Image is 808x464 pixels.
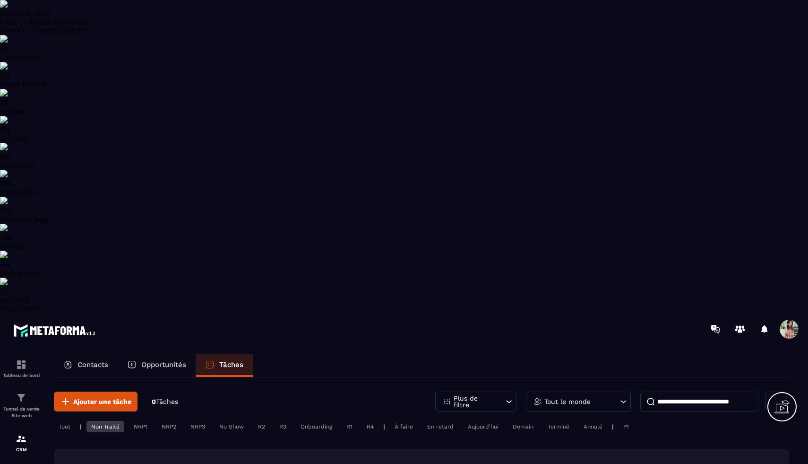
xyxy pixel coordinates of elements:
[275,421,291,432] div: R3
[543,421,574,432] div: Terminé
[253,421,270,432] div: R2
[390,421,418,432] div: À faire
[2,426,40,459] a: formationformationCRM
[219,360,243,369] p: Tâches
[141,360,186,369] p: Opportunités
[2,406,40,419] p: Tunnel de vente Site web
[54,354,118,377] a: Contacts
[612,423,614,430] p: |
[463,421,503,432] div: Aujourd'hui
[2,352,40,385] a: formationformationTableau de bord
[156,398,178,405] span: Tâches
[342,421,357,432] div: R1
[54,392,138,411] button: Ajouter une tâche
[16,392,27,403] img: formation
[77,360,108,369] p: Contacts
[152,397,178,406] p: 0
[186,421,210,432] div: NRP3
[16,359,27,370] img: formation
[129,421,152,432] div: NRP1
[362,421,378,432] div: R4
[422,421,458,432] div: En retard
[619,421,634,432] div: P1
[118,354,196,377] a: Opportunités
[383,423,385,430] p: |
[73,397,131,406] span: Ajouter une tâche
[2,447,40,452] p: CRM
[544,398,591,405] p: Tout le monde
[80,423,82,430] p: |
[579,421,607,432] div: Annulé
[508,421,538,432] div: Demain
[215,421,249,432] div: No Show
[54,421,75,432] div: Tout
[2,385,40,426] a: formationformationTunnel de vente Site web
[454,395,495,408] p: Plus de filtre
[296,421,337,432] div: Onboarding
[16,433,27,445] img: formation
[13,322,98,339] img: logo
[86,421,124,432] div: Non Traité
[2,373,40,378] p: Tableau de bord
[196,354,253,377] a: Tâches
[157,421,181,432] div: NRP2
